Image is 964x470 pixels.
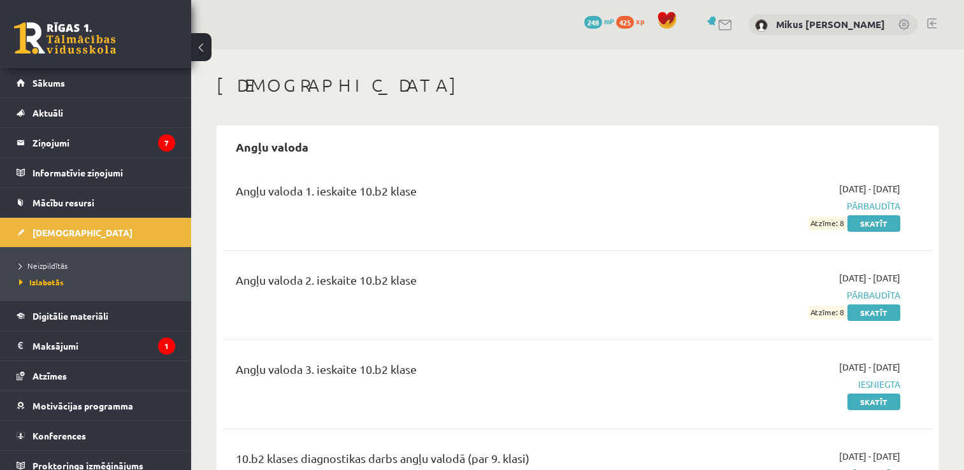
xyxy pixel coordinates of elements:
[616,16,651,26] a: 425 xp
[19,277,64,287] span: Izlabotās
[158,338,175,355] i: 1
[236,271,672,295] div: Angļu valoda 2. ieskaite 10.b2 klase
[32,227,133,238] span: [DEMOGRAPHIC_DATA]
[17,361,175,390] a: Atzīmes
[604,16,614,26] span: mP
[17,331,175,360] a: Maksājumi1
[809,306,845,319] span: Atzīme: 8
[32,310,108,322] span: Digitālie materiāli
[158,134,175,152] i: 7
[17,128,175,157] a: Ziņojumi7
[616,16,634,29] span: 425
[32,197,94,208] span: Mācību resursi
[17,68,175,97] a: Sākums
[223,132,321,162] h2: Angļu valoda
[17,391,175,420] a: Motivācijas programma
[17,158,175,187] a: Informatīvie ziņojumi
[839,182,900,196] span: [DATE] - [DATE]
[32,158,175,187] legend: Informatīvie ziņojumi
[755,19,768,32] img: Mikus Madars Leitis
[584,16,602,29] span: 248
[14,22,116,54] a: Rīgas 1. Tālmācības vidusskola
[32,331,175,360] legend: Maksājumi
[19,260,68,271] span: Neizpildītās
[17,98,175,127] a: Aktuāli
[691,378,900,391] span: Iesniegta
[691,199,900,213] span: Pārbaudīta
[691,288,900,302] span: Pārbaudīta
[236,182,672,206] div: Angļu valoda 1. ieskaite 10.b2 klase
[32,400,133,411] span: Motivācijas programma
[809,217,845,230] span: Atzīme: 8
[32,370,67,381] span: Atzīmes
[32,128,175,157] legend: Ziņojumi
[32,107,63,118] span: Aktuāli
[19,276,178,288] a: Izlabotās
[839,360,900,374] span: [DATE] - [DATE]
[847,394,900,410] a: Skatīt
[839,271,900,285] span: [DATE] - [DATE]
[17,188,175,217] a: Mācību resursi
[636,16,644,26] span: xp
[17,301,175,331] a: Digitālie materiāli
[32,430,86,441] span: Konferences
[19,260,178,271] a: Neizpildītās
[17,218,175,247] a: [DEMOGRAPHIC_DATA]
[776,18,885,31] a: Mikus [PERSON_NAME]
[32,77,65,89] span: Sākums
[236,360,672,384] div: Angļu valoda 3. ieskaite 10.b2 klase
[17,421,175,450] a: Konferences
[839,450,900,463] span: [DATE] - [DATE]
[847,304,900,321] a: Skatīt
[847,215,900,232] a: Skatīt
[217,75,939,96] h1: [DEMOGRAPHIC_DATA]
[584,16,614,26] a: 248 mP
